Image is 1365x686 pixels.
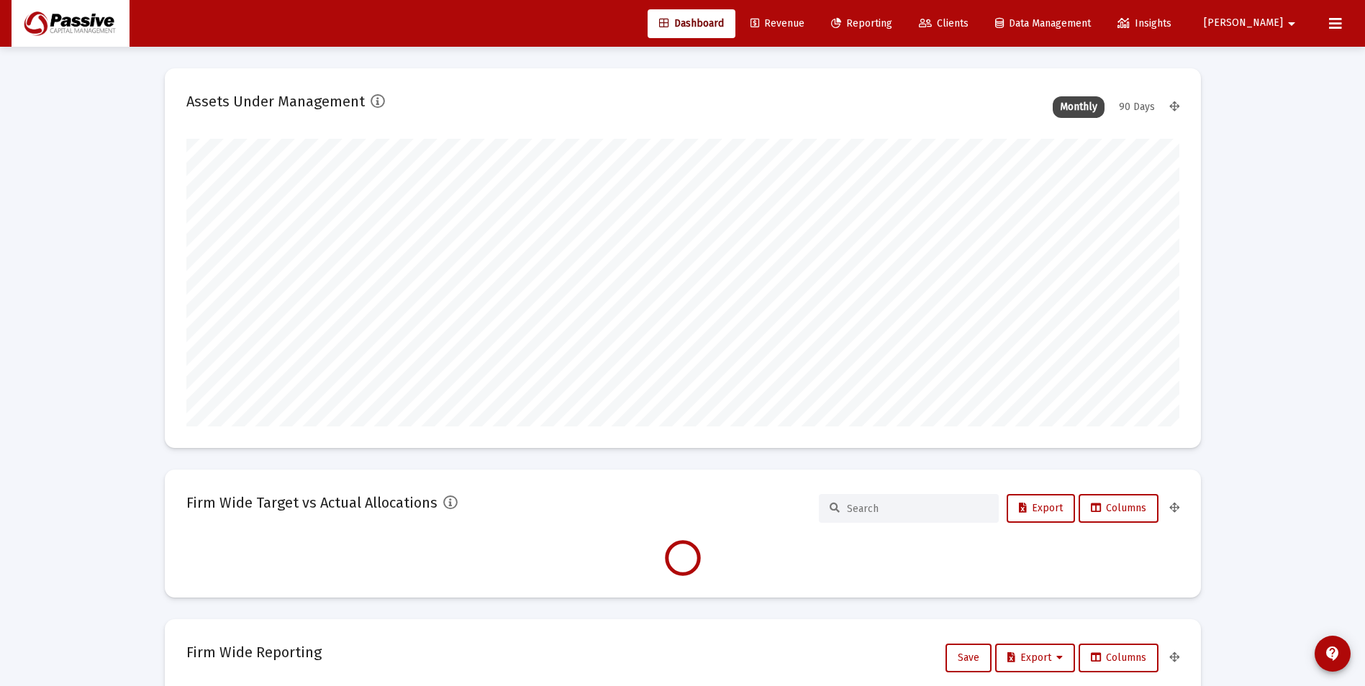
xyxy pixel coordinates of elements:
[186,90,365,113] h2: Assets Under Management
[1091,651,1146,664] span: Columns
[1204,17,1283,29] span: [PERSON_NAME]
[945,644,992,672] button: Save
[995,17,1091,29] span: Data Management
[1187,9,1318,37] button: [PERSON_NAME]
[648,9,735,38] a: Dashboard
[919,17,969,29] span: Clients
[995,644,1075,672] button: Export
[1007,494,1075,523] button: Export
[831,17,892,29] span: Reporting
[1007,651,1063,664] span: Export
[186,641,322,664] h2: Firm Wide Reporting
[1112,96,1162,118] div: 90 Days
[659,17,724,29] span: Dashboard
[739,9,816,38] a: Revenue
[1324,645,1341,662] mat-icon: contact_support
[958,651,979,664] span: Save
[1117,17,1171,29] span: Insights
[22,9,119,38] img: Dashboard
[820,9,904,38] a: Reporting
[1283,9,1300,38] mat-icon: arrow_drop_down
[1091,502,1146,514] span: Columns
[1019,502,1063,514] span: Export
[847,503,988,515] input: Search
[1106,9,1183,38] a: Insights
[1079,644,1158,672] button: Columns
[984,9,1102,38] a: Data Management
[750,17,804,29] span: Revenue
[1079,494,1158,523] button: Columns
[1053,96,1105,118] div: Monthly
[907,9,980,38] a: Clients
[186,491,437,514] h2: Firm Wide Target vs Actual Allocations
